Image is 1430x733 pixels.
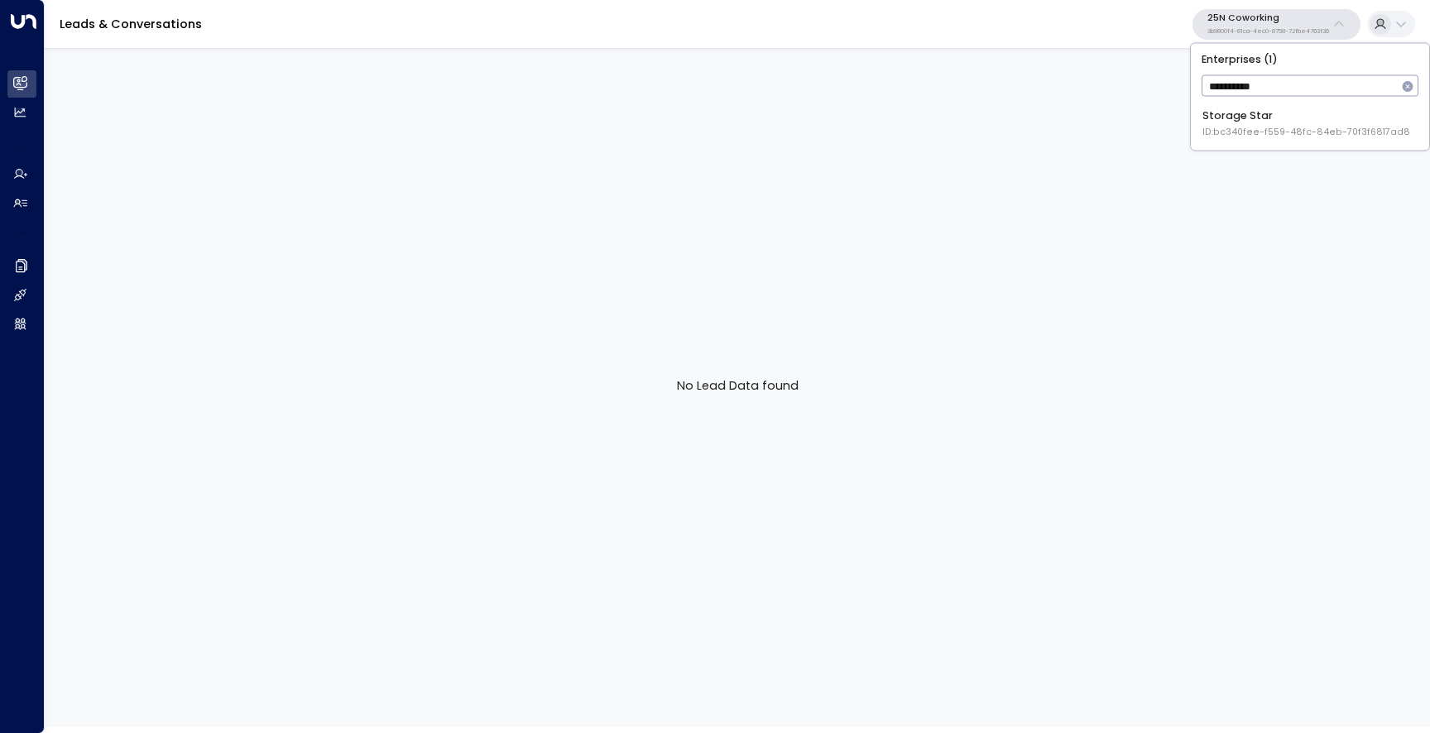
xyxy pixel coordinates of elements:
div: No Lead Data found [45,45,1430,727]
span: ID: bc340fee-f559-48fc-84eb-70f3f6817ad8 [1202,126,1410,139]
div: Storage Star [1202,108,1410,139]
p: 3b9800f4-81ca-4ec0-8758-72fbe4763f36 [1207,28,1329,35]
button: 25N Coworking3b9800f4-81ca-4ec0-8758-72fbe4763f36 [1192,9,1360,40]
p: Enterprises ( 1 ) [1197,49,1423,69]
a: Leads & Conversations [60,16,202,32]
p: 25N Coworking [1207,13,1329,23]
